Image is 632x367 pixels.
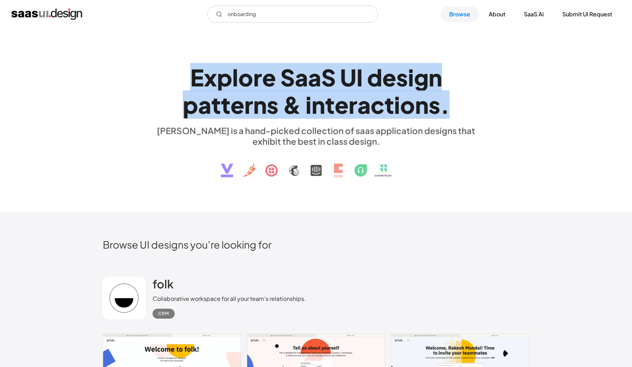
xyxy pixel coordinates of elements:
[440,91,450,118] div: .
[158,309,169,318] div: CRM
[153,277,174,294] a: folk
[396,64,408,91] div: s
[371,91,384,118] div: c
[306,91,312,118] div: i
[415,91,429,118] div: n
[190,64,204,91] div: E
[367,64,382,91] div: d
[153,277,174,291] h2: folk
[308,64,321,91] div: a
[244,91,253,118] div: r
[183,91,198,118] div: p
[441,6,479,22] a: Browse
[384,91,394,118] div: t
[204,64,217,91] div: x
[153,125,480,147] div: [PERSON_NAME] is a hand-picked collection of saas application designs that exhibit the best in cl...
[283,91,301,118] div: &
[340,64,356,91] div: U
[414,64,429,91] div: g
[356,64,363,91] div: I
[394,91,400,118] div: i
[103,238,530,251] h2: Browse UI designs you’re looking for
[295,64,308,91] div: a
[253,64,262,91] div: r
[312,91,325,118] div: n
[325,91,335,118] div: t
[408,64,414,91] div: i
[217,64,232,91] div: p
[198,91,211,118] div: a
[207,6,378,23] form: Email Form
[221,91,230,118] div: t
[321,64,336,91] div: S
[554,6,621,22] a: Submit UI Request
[429,64,442,91] div: n
[262,64,276,91] div: e
[153,294,306,303] div: Collaborative workspace for all your team’s relationships.
[238,64,253,91] div: o
[280,64,295,91] div: S
[357,91,371,118] div: a
[429,91,440,118] div: s
[515,6,552,22] a: SaaS Ai
[480,6,514,22] a: About
[349,91,357,118] div: r
[232,64,238,91] div: l
[382,64,396,91] div: e
[153,64,480,118] h1: Explore SaaS UI design patterns & interactions.
[211,91,221,118] div: t
[11,9,82,20] a: home
[207,6,378,23] input: Search UI designs you're looking for...
[335,91,349,118] div: e
[400,91,415,118] div: o
[208,147,424,183] img: text, icon, saas logo
[267,91,278,118] div: s
[230,91,244,118] div: e
[253,91,267,118] div: n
